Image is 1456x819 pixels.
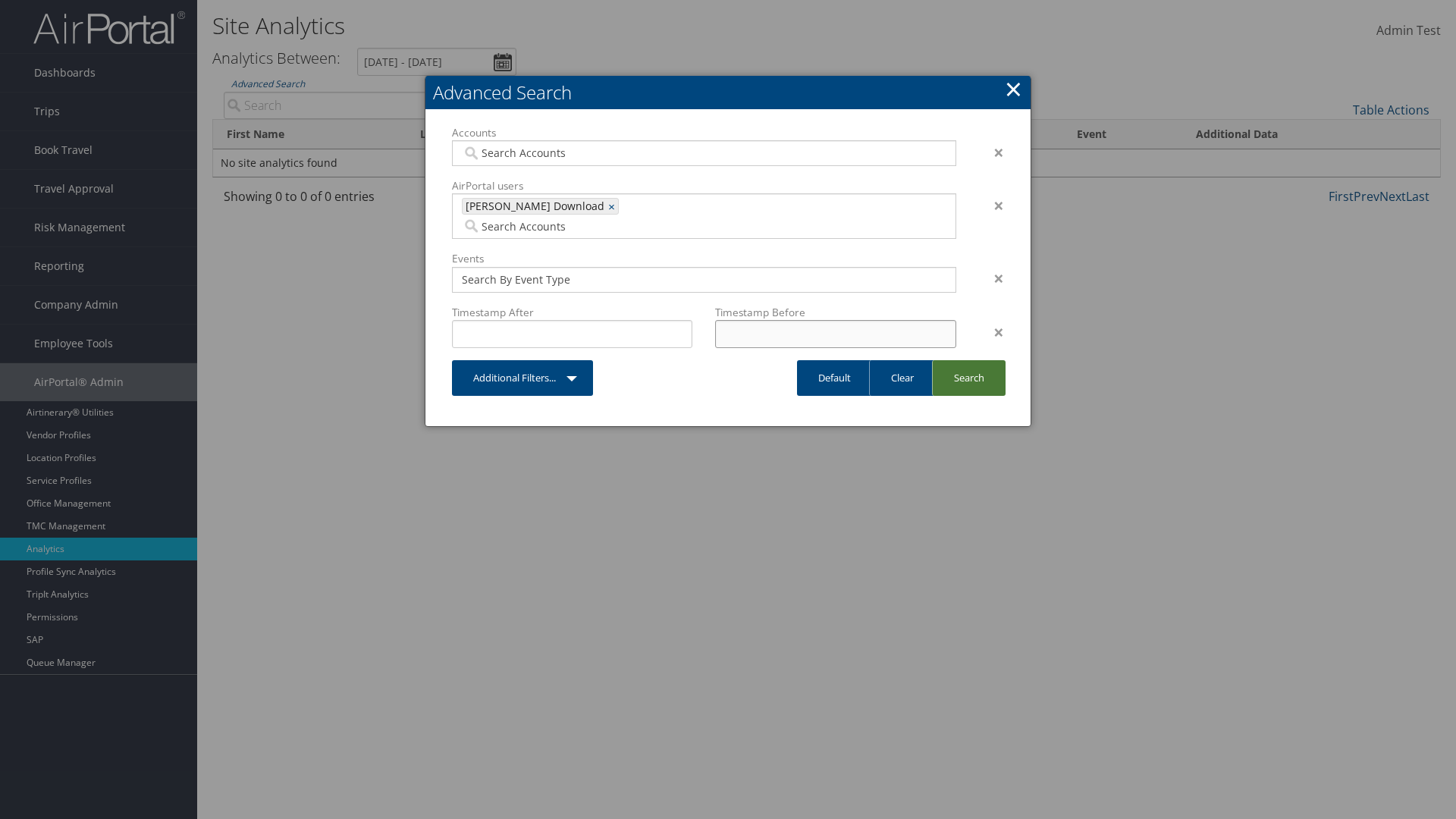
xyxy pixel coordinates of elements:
div: × [968,196,1015,215]
a: Additional Filters... [452,360,593,396]
label: Accounts [452,125,956,140]
label: Events [452,251,956,266]
a: Clear [869,360,935,396]
input: Search By Event Type [462,272,946,287]
a: Default [797,360,872,396]
div: × [968,269,1015,287]
a: Search [932,360,1006,396]
label: AirPortal users [452,178,956,193]
div: × [968,323,1015,341]
span: [PERSON_NAME] Download [463,199,604,214]
label: Timestamp Before [715,305,955,320]
label: Timestamp After [452,305,692,320]
input: Search Accounts [462,146,946,161]
input: Search Accounts [462,218,834,234]
a: × [608,199,618,214]
a: Close [1005,74,1022,104]
div: × [968,143,1015,162]
h2: Advanced Search [425,76,1031,109]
